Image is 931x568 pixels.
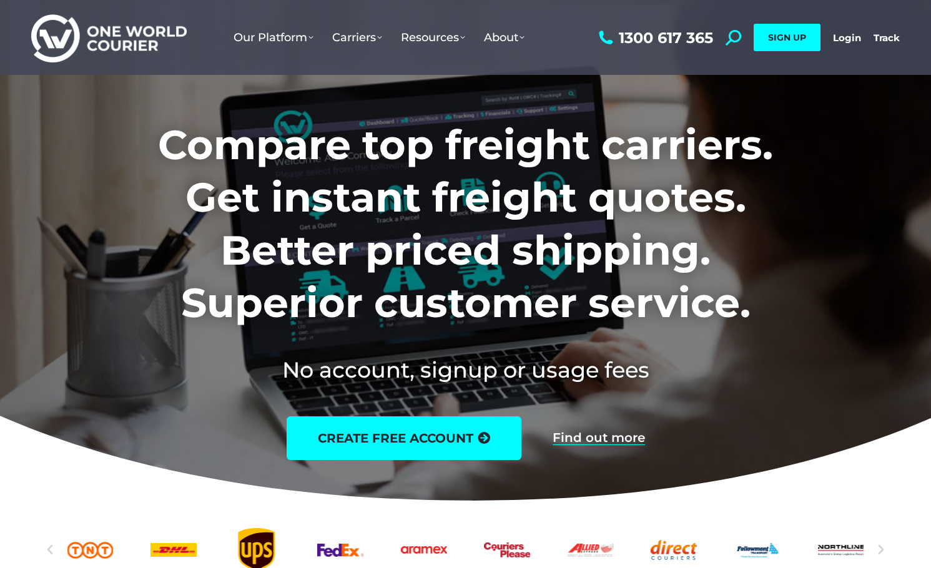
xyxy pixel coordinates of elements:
[76,355,855,385] h2: No account, signup or usage fees
[833,32,861,44] a: Login
[76,119,855,330] h1: Compare top freight carriers. Get instant freight quotes. Better priced shipping. Superior custom...
[323,18,392,57] a: Carriers
[401,31,465,44] span: Resources
[332,31,382,44] span: Carriers
[874,32,900,44] a: Track
[31,12,187,63] img: One World Courier
[596,30,713,46] a: 1300 617 365
[392,18,475,57] a: Resources
[768,32,806,43] span: SIGN UP
[234,31,313,44] span: Our Platform
[754,24,820,51] a: SIGN UP
[475,18,534,57] a: About
[553,431,645,445] a: Find out more
[224,18,323,57] a: Our Platform
[484,31,525,44] span: About
[287,416,521,460] a: create free account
